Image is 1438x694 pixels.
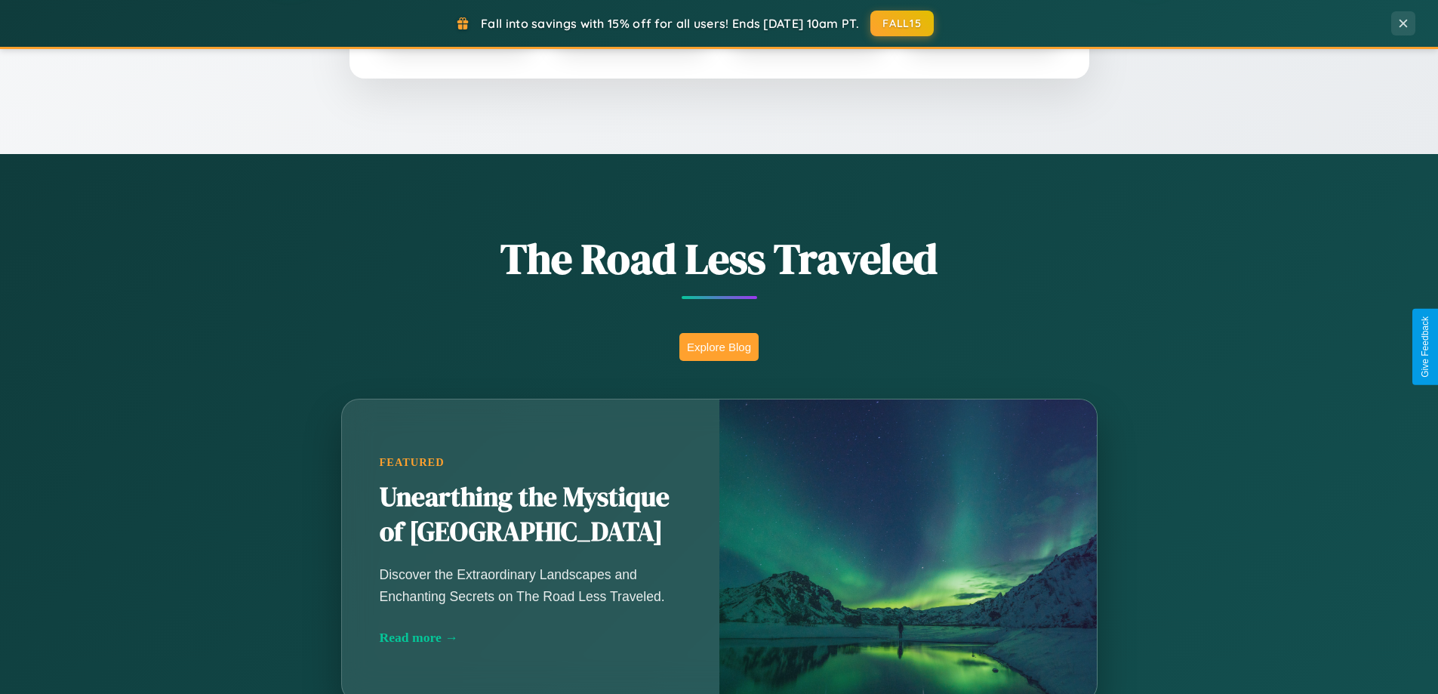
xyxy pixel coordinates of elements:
h2: Unearthing the Mystique of [GEOGRAPHIC_DATA] [380,480,682,550]
span: Fall into savings with 15% off for all users! Ends [DATE] 10am PT. [481,16,859,31]
div: Featured [380,456,682,469]
h1: The Road Less Traveled [266,230,1172,288]
button: Explore Blog [679,333,759,361]
div: Give Feedback [1420,316,1430,378]
div: Read more → [380,630,682,646]
p: Discover the Extraordinary Landscapes and Enchanting Secrets on The Road Less Traveled. [380,564,682,606]
button: FALL15 [870,11,934,36]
